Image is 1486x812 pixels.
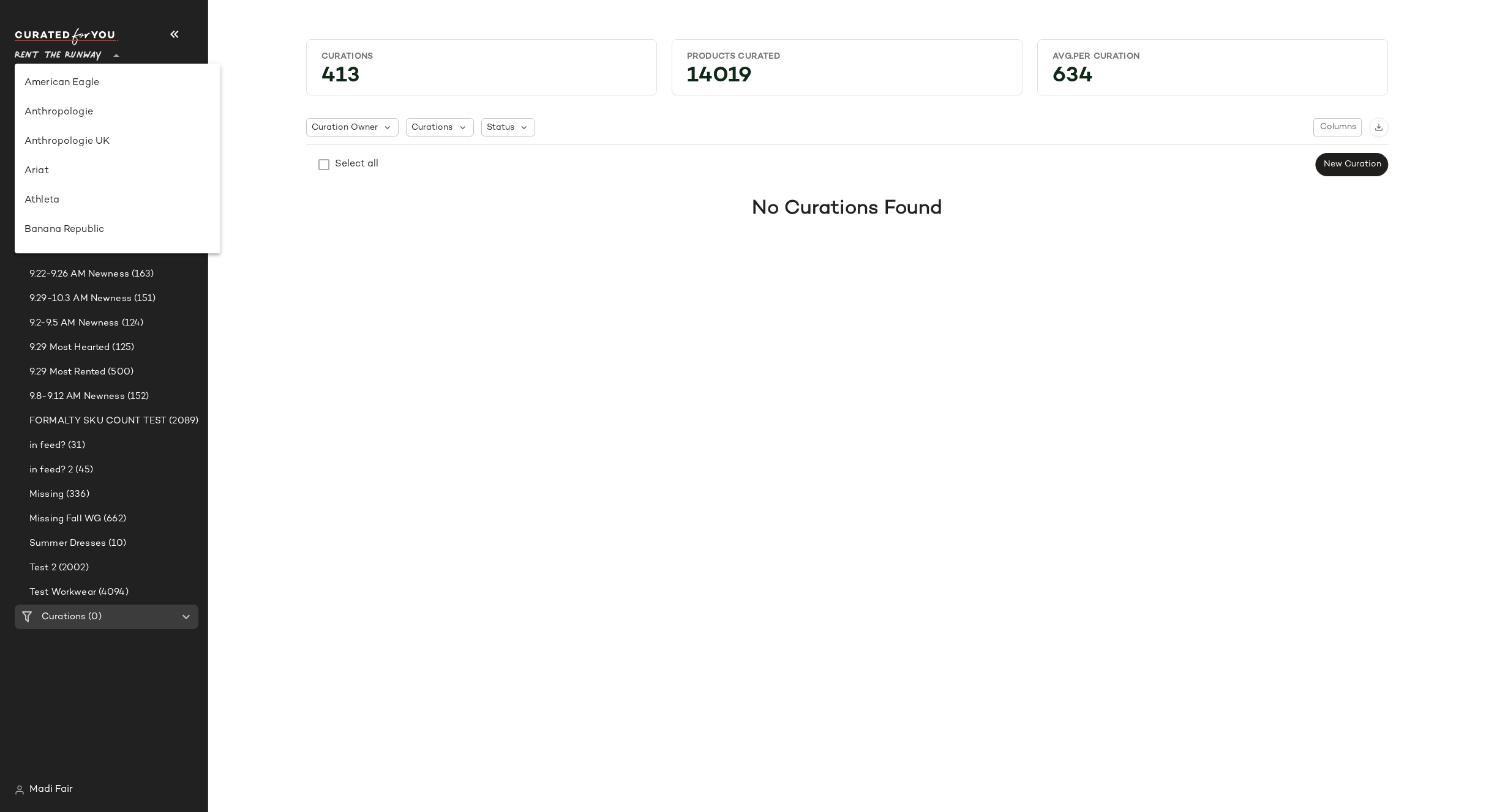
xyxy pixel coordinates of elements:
[29,561,56,575] span: Test 2
[1323,160,1381,169] span: New Curation
[29,488,64,502] span: Missing
[15,64,220,253] div: undefined-list
[29,512,101,526] span: Missing Fall WG
[129,267,154,281] span: (163)
[132,292,156,306] span: (151)
[29,341,110,355] span: 9.29 Most Hearted
[106,537,127,551] span: (10)
[411,121,452,134] span: Curations
[24,76,211,91] div: American Eagle
[752,194,942,223] h1: No Curations Found
[105,365,133,379] span: (500)
[335,157,378,172] div: Select all
[96,586,129,600] span: (4094)
[110,341,134,355] span: (125)
[86,610,101,624] span: (0)
[29,267,129,281] span: 9.22-9.26 AM Newness
[29,586,96,600] span: Test Workwear
[101,512,126,526] span: (662)
[29,292,132,306] span: 9.29-10.3 AM Newness
[677,67,1017,90] div: 14019
[125,390,149,404] span: (152)
[29,365,105,379] span: 9.29 Most Rented
[24,193,211,208] div: Athleta
[24,164,211,179] div: Ariat
[312,121,378,134] span: Curation Owner
[687,51,1007,62] div: Products Curated
[29,316,119,330] span: 9.2-9.5 AM Newness
[15,785,24,795] img: svg%3e
[119,316,144,330] span: (124)
[321,51,642,62] div: Curations
[1319,122,1356,132] span: Columns
[56,561,89,575] span: (2002)
[15,42,102,64] span: Rent the Runway
[29,783,73,797] span: Madi Fair
[73,463,93,477] span: (45)
[29,463,73,477] span: in feed? 2
[29,439,66,453] span: in feed?
[1313,118,1361,136] button: Columns
[24,105,211,120] div: Anthropologie
[167,414,198,428] span: (2089)
[1043,67,1383,90] div: 634
[24,223,211,237] div: Banana Republic
[312,67,651,90] div: 413
[29,537,106,551] span: Summer Dresses
[1053,51,1373,62] div: Avg.per Curation
[15,28,119,45] img: cfy_white_logo.C9jOOHJF.svg
[29,390,125,404] span: 9.8-9.12 AM Newness
[24,252,211,267] div: Bloomingdales
[66,439,85,453] span: (31)
[1315,153,1388,176] button: New Curation
[42,610,86,624] span: Curations
[64,488,89,502] span: (336)
[29,414,167,428] span: FORMALTY SKU COUNT TEST
[487,121,514,134] span: Status
[24,135,211,149] div: Anthropologie UK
